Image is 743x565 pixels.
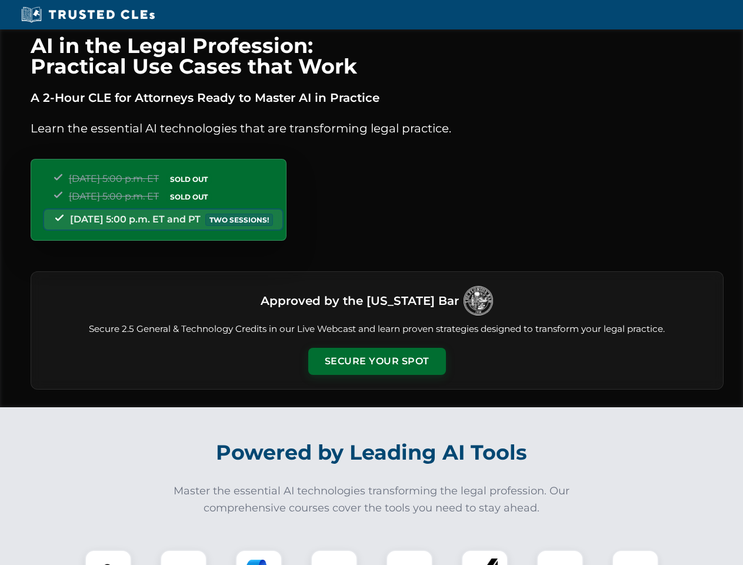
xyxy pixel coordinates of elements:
span: SOLD OUT [166,191,212,203]
p: Secure 2.5 General & Technology Credits in our Live Webcast and learn proven strategies designed ... [45,323,709,336]
p: Learn the essential AI technologies that are transforming legal practice. [31,119,724,138]
span: [DATE] 5:00 p.m. ET [69,191,159,202]
span: SOLD OUT [166,173,212,185]
h1: AI in the Legal Profession: Practical Use Cases that Work [31,35,724,77]
h2: Powered by Leading AI Tools [46,432,698,473]
p: A 2-Hour CLE for Attorneys Ready to Master AI in Practice [31,88,724,107]
h3: Approved by the [US_STATE] Bar [261,290,459,311]
img: Trusted CLEs [18,6,158,24]
p: Master the essential AI technologies transforming the legal profession. Our comprehensive courses... [166,483,578,517]
img: Logo [464,286,493,315]
span: [DATE] 5:00 p.m. ET [69,173,159,184]
button: Secure Your Spot [308,348,446,375]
